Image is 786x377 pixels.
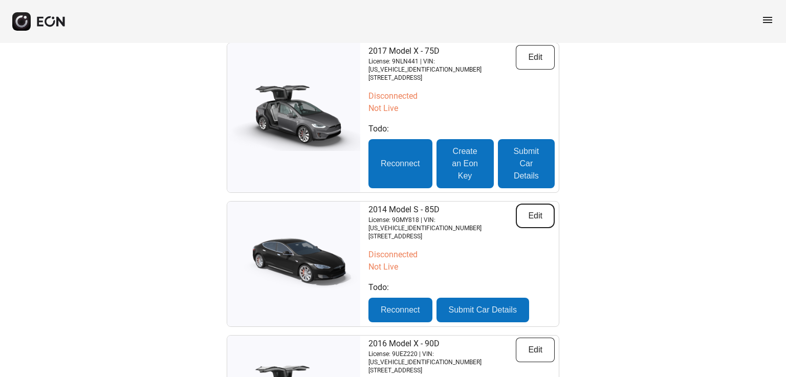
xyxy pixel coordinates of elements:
p: [STREET_ADDRESS] [368,232,516,240]
p: License: 9NLN441 | VIN: [US_VEHICLE_IDENTIFICATION_NUMBER] [368,57,516,74]
button: Edit [516,45,555,70]
p: License: 9UEZ220 | VIN: [US_VEHICLE_IDENTIFICATION_NUMBER] [368,350,516,366]
p: [STREET_ADDRESS] [368,366,516,374]
img: car [227,84,360,151]
p: 2016 Model X - 90D [368,338,516,350]
p: [STREET_ADDRESS] [368,74,516,82]
button: Reconnect [368,139,432,188]
p: License: 9GMY818 | VIN: [US_VEHICLE_IDENTIFICATION_NUMBER] [368,216,516,232]
button: Edit [516,338,555,362]
button: Reconnect [368,298,432,322]
p: Disconnected [368,249,555,261]
p: 2014 Model S - 85D [368,204,516,216]
span: menu [761,14,774,26]
p: Not Live [368,102,555,115]
p: 2017 Model X - 75D [368,45,516,57]
img: car [227,231,360,297]
p: Todo: [368,281,555,294]
button: Submit Car Details [436,298,529,322]
button: Create an Eon Key [436,139,494,188]
p: Not Live [368,261,555,273]
button: Submit Car Details [498,139,555,188]
button: Edit [516,204,555,228]
p: Todo: [368,123,555,135]
p: Disconnected [368,90,555,102]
